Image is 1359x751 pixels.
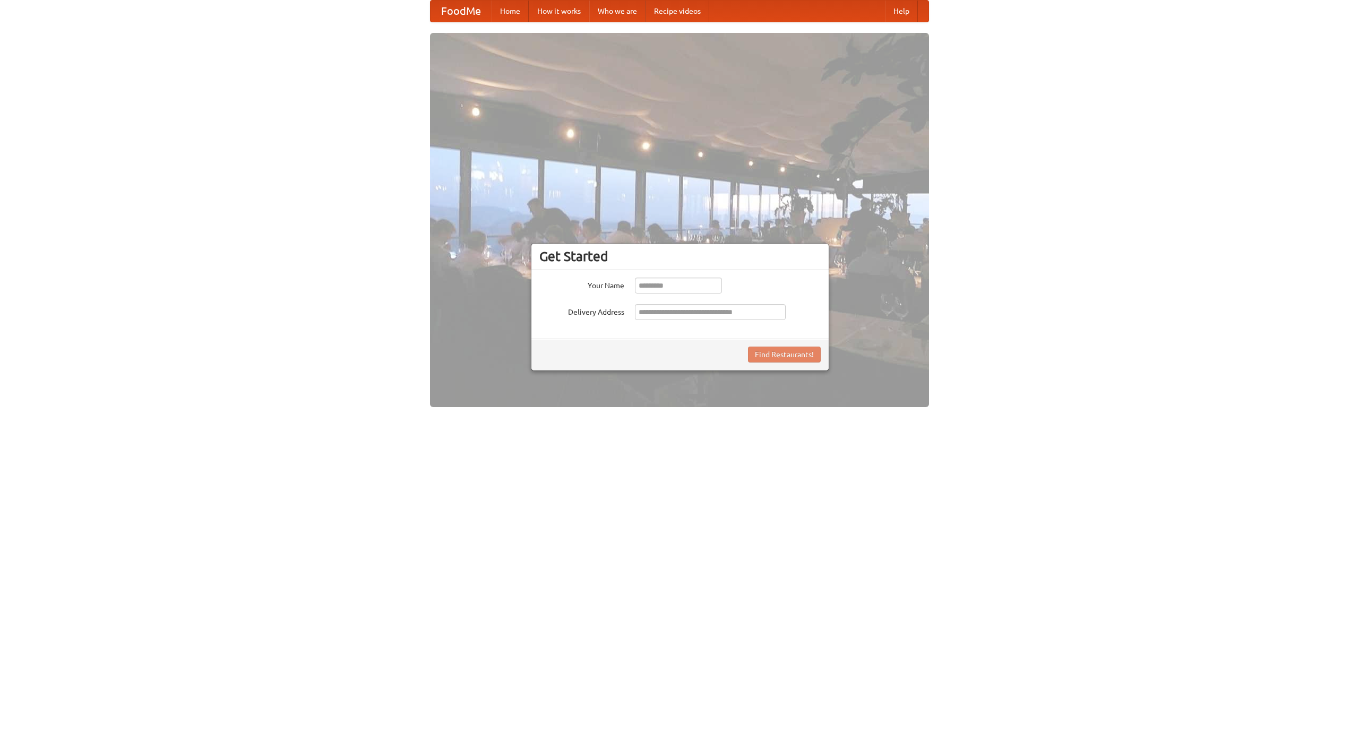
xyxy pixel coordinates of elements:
button: Find Restaurants! [748,347,821,362]
a: Recipe videos [646,1,709,22]
a: Who we are [589,1,646,22]
a: Home [492,1,529,22]
a: Help [885,1,918,22]
a: FoodMe [431,1,492,22]
label: Your Name [539,278,624,291]
a: How it works [529,1,589,22]
h3: Get Started [539,248,821,264]
label: Delivery Address [539,304,624,317]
